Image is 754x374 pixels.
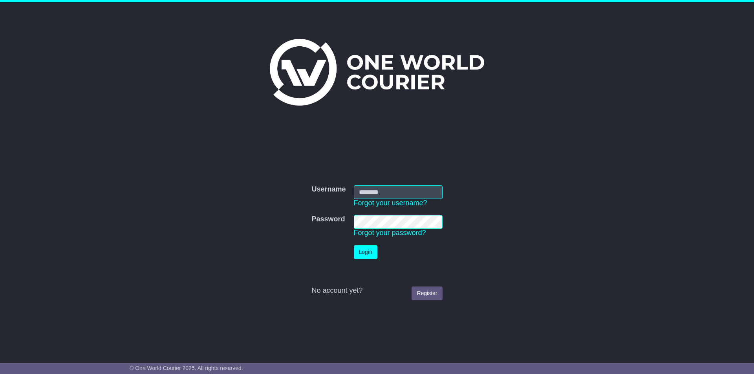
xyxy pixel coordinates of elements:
a: Forgot your password? [354,229,426,237]
label: Password [311,215,345,224]
label: Username [311,185,346,194]
span: © One World Courier 2025. All rights reserved. [130,365,243,371]
a: Register [412,286,442,300]
a: Forgot your username? [354,199,427,207]
div: No account yet? [311,286,442,295]
button: Login [354,245,377,259]
img: One World [270,39,484,106]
